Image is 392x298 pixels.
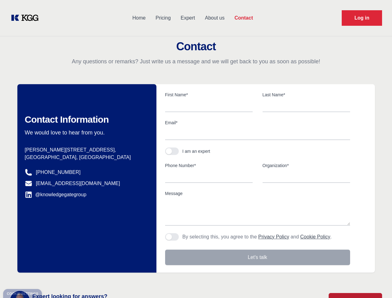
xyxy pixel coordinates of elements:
a: Expert [176,10,200,26]
p: [PERSON_NAME][STREET_ADDRESS], [25,146,146,154]
div: Cookie settings [7,292,38,296]
p: We would love to hear from you. [25,129,146,136]
button: Let's talk [165,250,350,265]
a: Pricing [151,10,176,26]
p: By selecting this, you agree to the and . [182,233,332,241]
label: Phone Number* [165,162,253,169]
label: Last Name* [263,92,350,98]
div: I am an expert [182,148,210,154]
a: About us [200,10,229,26]
h2: Contact [7,40,385,53]
label: Organization* [263,162,350,169]
p: Any questions or remarks? Just write us a message and we will get back to you as soon as possible! [7,58,385,65]
a: Request Demo [342,10,382,26]
label: Email* [165,120,350,126]
h2: Contact Information [25,114,146,125]
a: Contact [229,10,258,26]
label: Message [165,190,350,196]
a: Home [127,10,151,26]
a: Cookie Policy [300,234,330,239]
a: [EMAIL_ADDRESS][DOMAIN_NAME] [36,180,120,187]
label: First Name* [165,92,253,98]
a: @knowledgegategroup [25,191,87,198]
a: KOL Knowledge Platform: Talk to Key External Experts (KEE) [10,13,43,23]
a: [PHONE_NUMBER] [36,169,81,176]
p: [GEOGRAPHIC_DATA], [GEOGRAPHIC_DATA] [25,154,146,161]
a: Privacy Policy [258,234,289,239]
iframe: Chat Widget [361,268,392,298]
